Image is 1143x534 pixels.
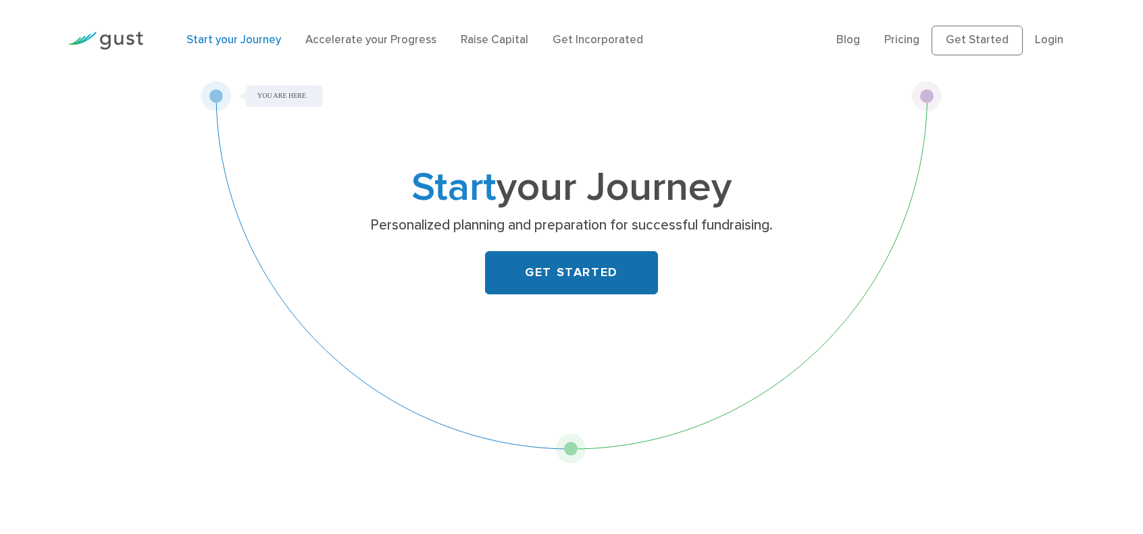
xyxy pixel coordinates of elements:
a: Start your Journey [186,33,281,47]
span: Start [411,163,497,211]
a: Get Started [932,26,1023,55]
img: Gust Logo [68,32,143,50]
a: Login [1035,33,1063,47]
a: Pricing [884,33,919,47]
a: Raise Capital [461,33,528,47]
a: GET STARTED [485,251,658,294]
a: Get Incorporated [553,33,643,47]
a: Blog [836,33,860,47]
p: Personalized planning and preparation for successful fundraising. [310,216,834,235]
a: Accelerate your Progress [305,33,436,47]
h1: your Journey [305,169,838,207]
